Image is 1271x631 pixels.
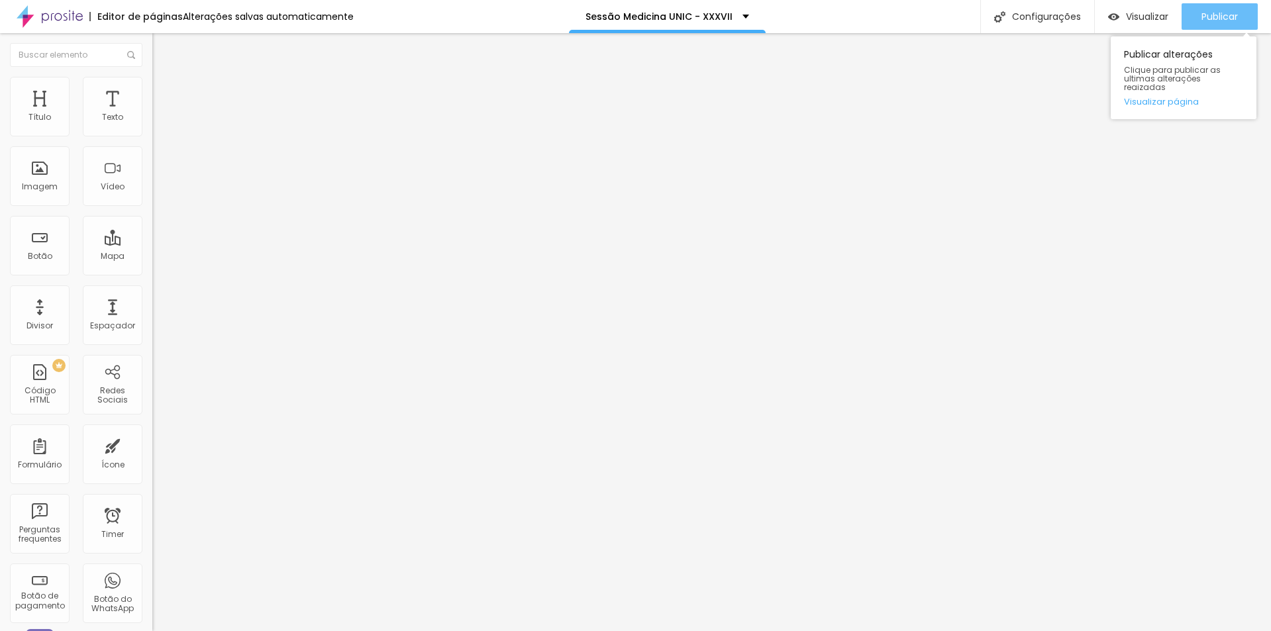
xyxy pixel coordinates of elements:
[1182,3,1258,30] button: Publicar
[90,321,135,330] div: Espaçador
[10,43,142,67] input: Buscar elemento
[28,113,51,122] div: Título
[127,51,135,59] img: Icone
[1108,11,1119,23] img: view-1.svg
[1201,11,1238,22] span: Publicar
[26,321,53,330] div: Divisor
[89,12,183,21] div: Editor de páginas
[86,595,138,614] div: Botão do WhatsApp
[994,11,1005,23] img: Icone
[13,386,66,405] div: Código HTML
[1124,66,1243,92] span: Clique para publicar as ultimas alterações reaizadas
[13,591,66,610] div: Botão de pagamento
[1126,11,1168,22] span: Visualizar
[101,530,124,539] div: Timer
[86,386,138,405] div: Redes Sociais
[585,12,733,21] p: Sessão Medicina UNIC - XXXVII
[1095,3,1182,30] button: Visualizar
[18,460,62,469] div: Formulário
[28,252,52,261] div: Botão
[13,525,66,544] div: Perguntas frequentes
[101,182,125,191] div: Vídeo
[1111,36,1256,119] div: Publicar alterações
[101,460,125,469] div: Ícone
[101,252,125,261] div: Mapa
[1124,97,1243,106] a: Visualizar página
[152,33,1271,631] iframe: Editor
[22,182,58,191] div: Imagem
[183,12,354,21] div: Alterações salvas automaticamente
[102,113,123,122] div: Texto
